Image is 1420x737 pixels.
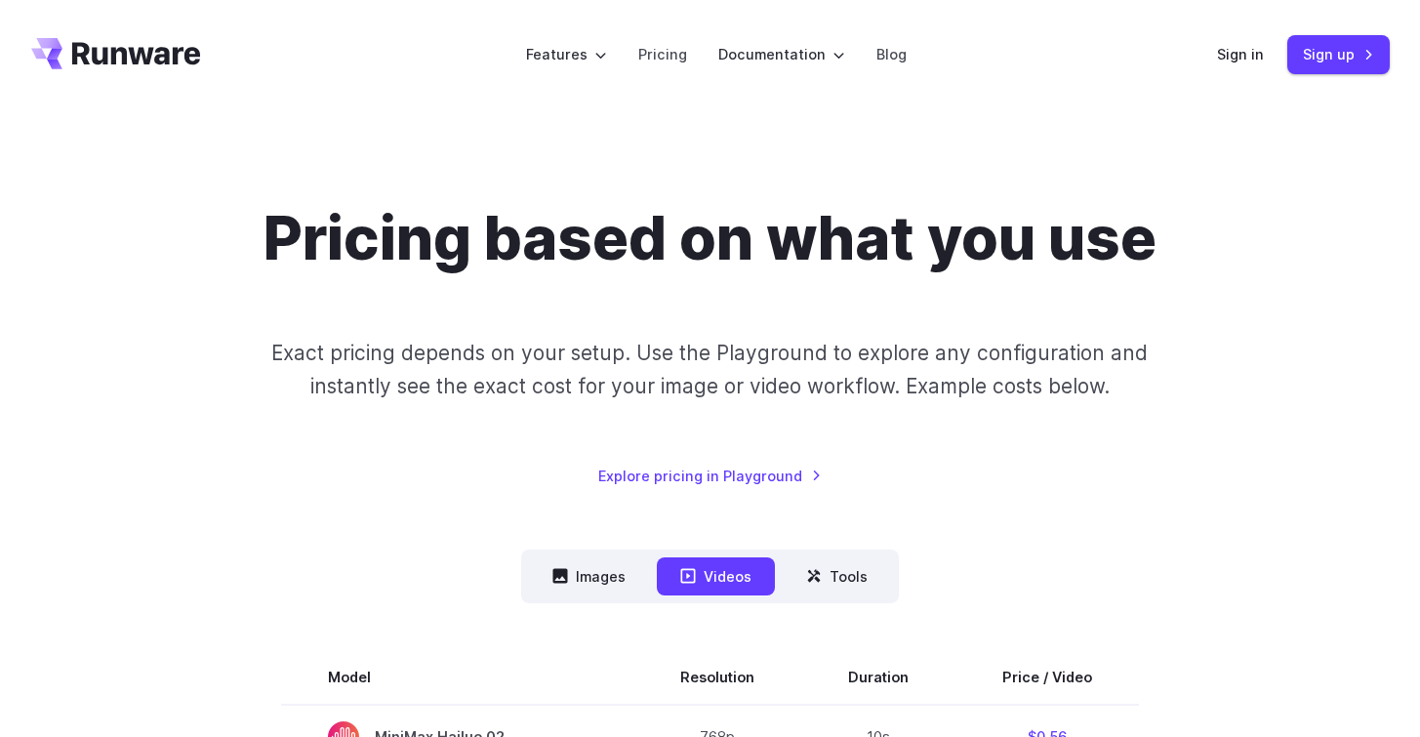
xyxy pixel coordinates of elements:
th: Duration [801,650,955,705]
label: Features [526,43,607,65]
th: Resolution [633,650,801,705]
th: Model [281,650,633,705]
a: Pricing [638,43,687,65]
a: Sign up [1287,35,1390,73]
a: Go to / [31,38,201,69]
h1: Pricing based on what you use [264,203,1156,274]
a: Explore pricing in Playground [598,465,822,487]
button: Images [529,557,649,595]
th: Price / Video [955,650,1139,705]
button: Tools [783,557,891,595]
label: Documentation [718,43,845,65]
p: Exact pricing depends on your setup. Use the Playground to explore any configuration and instantl... [234,337,1185,402]
a: Sign in [1217,43,1264,65]
a: Blog [876,43,907,65]
button: Videos [657,557,775,595]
